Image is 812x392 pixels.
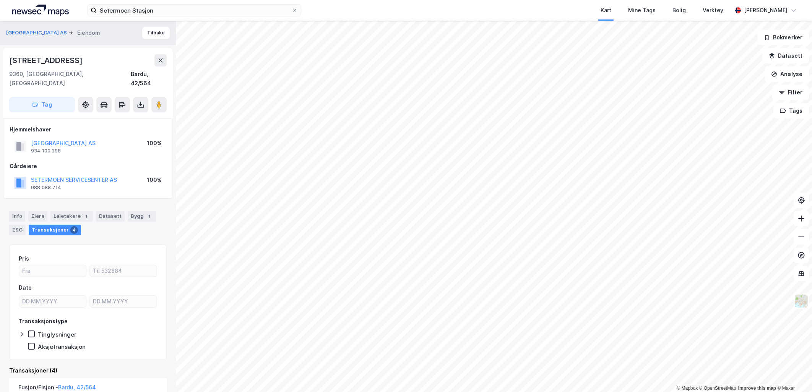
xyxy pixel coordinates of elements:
[96,211,125,222] div: Datasett
[9,97,75,112] button: Tag
[31,185,61,191] div: 988 088 714
[28,211,47,222] div: Eiere
[90,296,157,307] input: DD.MM.YYYY
[19,296,86,307] input: DD.MM.YYYY
[9,225,26,235] div: ESG
[19,317,68,326] div: Transaksjonstype
[757,30,809,45] button: Bokmerker
[77,28,100,37] div: Eiendom
[672,6,686,15] div: Bolig
[6,29,68,37] button: [GEOGRAPHIC_DATA] AS
[774,355,812,392] iframe: Chat Widget
[9,211,25,222] div: Info
[12,5,69,16] img: logo.a4113a55bc3d86da70a041830d287a7e.svg
[128,211,156,222] div: Bygg
[738,386,776,391] a: Improve this map
[58,384,96,390] a: Bardu, 42/564
[744,6,788,15] div: [PERSON_NAME]
[97,5,292,16] input: Søk på adresse, matrikkel, gårdeiere, leietakere eller personer
[772,85,809,100] button: Filter
[794,294,809,308] img: Z
[762,48,809,63] button: Datasett
[9,54,84,66] div: [STREET_ADDRESS]
[9,366,167,375] div: Transaksjoner (4)
[773,103,809,118] button: Tags
[82,212,90,220] div: 1
[38,343,86,350] div: Aksjetransaksjon
[628,6,656,15] div: Mine Tags
[145,212,153,220] div: 1
[19,283,32,292] div: Dato
[38,331,76,338] div: Tinglysninger
[9,70,131,88] div: 9360, [GEOGRAPHIC_DATA], [GEOGRAPHIC_DATA]
[147,175,162,185] div: 100%
[765,66,809,82] button: Analyse
[50,211,93,222] div: Leietakere
[142,27,170,39] button: Tilbake
[19,265,86,277] input: Fra
[601,6,611,15] div: Kart
[677,386,698,391] a: Mapbox
[90,265,157,277] input: Til 532884
[70,226,78,234] div: 4
[131,70,167,88] div: Bardu, 42/564
[31,148,61,154] div: 934 100 298
[29,225,81,235] div: Transaksjoner
[10,162,166,171] div: Gårdeiere
[703,6,723,15] div: Verktøy
[147,139,162,148] div: 100%
[19,254,29,263] div: Pris
[699,386,736,391] a: OpenStreetMap
[10,125,166,134] div: Hjemmelshaver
